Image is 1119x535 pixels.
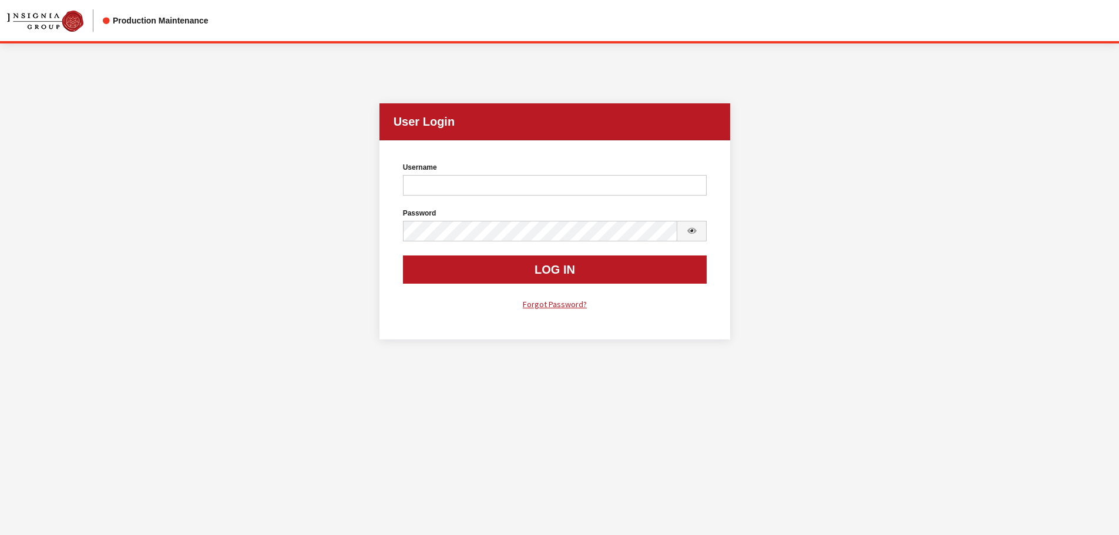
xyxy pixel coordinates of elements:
a: Insignia Group logo [7,9,103,32]
h2: User Login [379,103,731,140]
label: Password [403,208,436,218]
button: Log In [403,255,707,284]
label: Username [403,162,437,173]
button: Show Password [677,221,707,241]
div: Production Maintenance [103,15,209,27]
a: Forgot Password? [403,298,707,311]
img: Catalog Maintenance [7,11,83,32]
